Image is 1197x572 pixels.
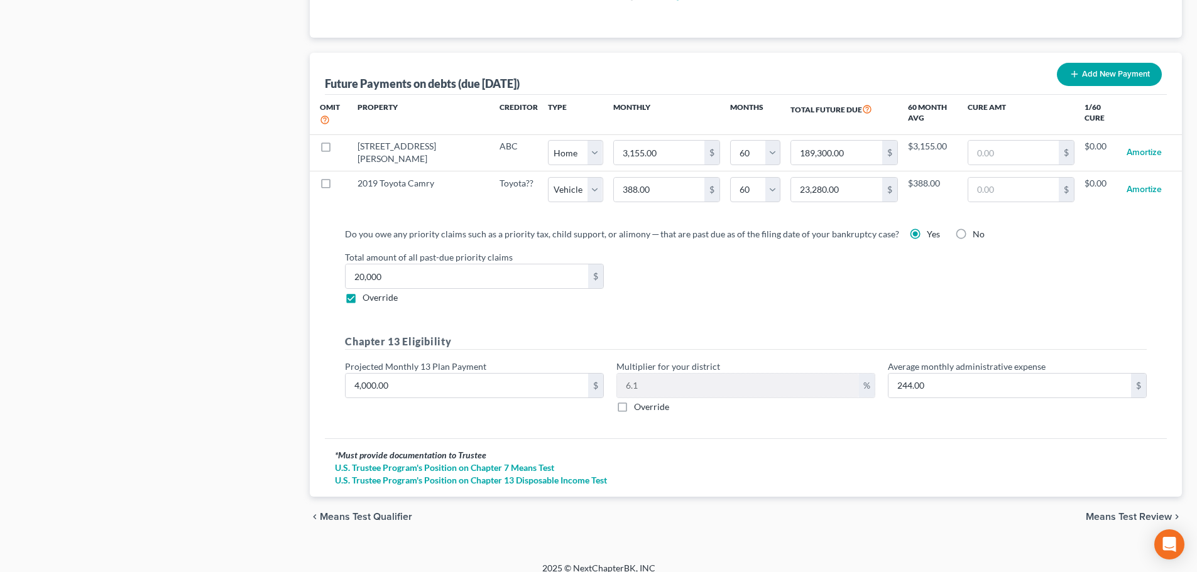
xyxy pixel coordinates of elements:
div: % [859,374,875,397]
span: Override [363,292,398,303]
th: Creditor [489,95,548,134]
button: Amortize [1127,140,1162,165]
td: [STREET_ADDRESS][PERSON_NAME] [347,134,489,171]
span: No [973,229,985,239]
div: Open Intercom Messenger [1154,529,1184,559]
button: Amortize [1127,177,1162,202]
div: $ [704,178,719,202]
div: $ [882,141,897,165]
a: U.S. Trustee Program's Position on Chapter 13 Disposable Income Test [335,474,1157,487]
td: $0.00 [1085,171,1117,208]
th: Total Future Due [780,95,908,134]
a: U.S. Trustee Program's Position on Chapter 7 Means Test [335,461,1157,474]
div: Must provide documentation to Trustee [335,449,1157,461]
div: $ [588,374,603,397]
label: Projected Monthly 13 Plan Payment [345,360,486,373]
td: ABC [489,134,548,171]
input: 0.00 [346,264,588,288]
span: Override [634,401,669,412]
div: $ [1059,178,1074,202]
input: 0.00 [791,141,882,165]
th: 60 Month Avg [908,95,958,134]
input: 0.00 [617,374,859,397]
td: 2019 Toyota Camry [347,171,489,208]
div: $ [1131,374,1146,397]
h5: Chapter 13 Eligibility [345,334,1147,350]
div: $ [704,141,719,165]
td: $388.00 [908,171,958,208]
th: Cure Amt [958,95,1085,134]
input: 0.00 [346,374,588,397]
td: $0.00 [1085,134,1117,171]
button: Add New Payment [1057,63,1162,86]
input: 0.00 [614,141,705,165]
input: 0.00 [968,141,1059,165]
div: $ [1059,141,1074,165]
th: Type [548,95,603,134]
div: $ [882,178,897,202]
label: Do you owe any priority claims such as a priority tax, child support, or alimony ─ that are past ... [345,227,899,240]
th: 1/60 Cure [1085,95,1117,134]
input: 0.00 [888,374,1131,397]
input: 0.00 [614,178,705,202]
i: chevron_left [310,512,320,522]
th: Monthly [603,95,731,134]
label: Total amount of all past-due priority claims [339,251,1153,264]
span: Yes [927,229,940,239]
td: Toyota?? [489,171,548,208]
span: Means Test Review [1086,512,1172,522]
button: chevron_left Means Test Qualifier [310,512,412,522]
div: $ [588,264,603,288]
div: Future Payments on debts (due [DATE]) [325,76,520,91]
i: chevron_right [1172,512,1182,522]
td: $3,155.00 [908,134,958,171]
th: Omit [310,95,347,134]
span: Means Test Qualifier [320,512,412,522]
th: Property [347,95,489,134]
th: Months [730,95,780,134]
input: 0.00 [968,178,1059,202]
button: Means Test Review chevron_right [1086,512,1182,522]
input: 0.00 [791,178,882,202]
label: Multiplier for your district [616,360,720,373]
label: Average monthly administrative expense [888,360,1046,373]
